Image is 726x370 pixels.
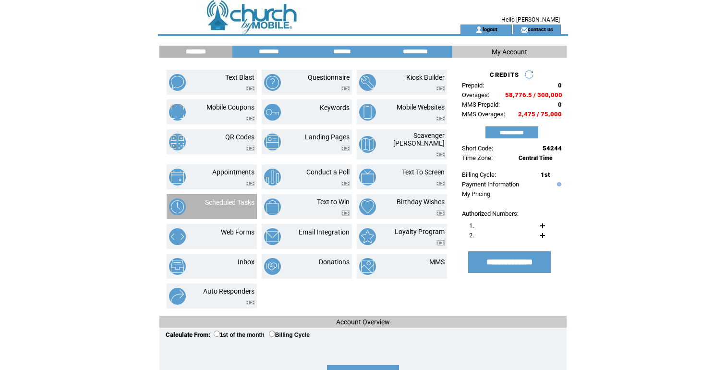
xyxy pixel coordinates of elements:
img: video.png [341,146,350,151]
a: Conduct a Poll [306,168,350,176]
span: Time Zone: [462,154,493,161]
a: Kiosk Builder [406,74,445,81]
img: video.png [436,181,445,186]
a: Mobile Coupons [206,103,254,111]
span: 1st [541,171,550,178]
img: account_icon.gif [475,26,483,34]
a: Donations [319,258,350,266]
a: Birthday Wishes [397,198,445,206]
img: video.png [436,240,445,246]
a: Landing Pages [305,133,350,141]
a: contact us [528,26,553,32]
span: 58,776.5 / 300,000 [505,91,562,99]
span: 0 [558,101,562,108]
span: 1. [469,222,474,229]
img: video.png [341,210,350,216]
img: video.png [246,146,254,151]
span: Billing Cycle: [462,171,496,178]
img: video.png [246,116,254,121]
img: kiosk-builder.png [359,74,376,91]
img: scheduled-tasks.png [169,198,186,215]
a: Appointments [212,168,254,176]
img: video.png [436,152,445,157]
img: inbox.png [169,258,186,275]
a: MMS [429,258,445,266]
img: video.png [341,86,350,91]
a: My Pricing [462,190,490,197]
img: text-blast.png [169,74,186,91]
img: keywords.png [264,104,281,121]
img: help.gif [555,182,561,186]
a: Questionnaire [308,74,350,81]
a: QR Codes [225,133,254,141]
img: text-to-win.png [264,198,281,215]
span: Hello [PERSON_NAME] [501,16,560,23]
a: Text Blast [225,74,254,81]
img: video.png [246,86,254,91]
span: MMS Prepaid: [462,101,500,108]
span: 2,475 / 75,000 [518,111,562,118]
a: Loyalty Program [395,228,445,235]
span: Authorized Numbers: [462,210,519,217]
img: appointments.png [169,169,186,185]
img: video.png [436,86,445,91]
input: Billing Cycle [269,331,275,337]
img: mobile-coupons.png [169,104,186,121]
img: video.png [436,210,445,216]
a: Scavenger [PERSON_NAME] [393,132,445,147]
a: logout [483,26,497,32]
span: Calculate From: [166,331,210,338]
img: contact_us_icon.gif [520,26,528,34]
img: donations.png [264,258,281,275]
img: birthday-wishes.png [359,198,376,215]
img: mobile-websites.png [359,104,376,121]
img: loyalty-program.png [359,228,376,245]
img: text-to-screen.png [359,169,376,185]
span: My Account [492,48,527,56]
a: Text To Screen [402,168,445,176]
span: Short Code: [462,145,493,152]
span: Central Time [519,155,553,161]
img: video.png [341,181,350,186]
img: web-forms.png [169,228,186,245]
a: Keywords [320,104,350,111]
span: 2. [469,232,474,239]
a: Auto Responders [203,287,254,295]
span: Account Overview [336,318,390,326]
input: 1st of the month [214,331,220,337]
img: video.png [246,181,254,186]
img: auto-responders.png [169,288,186,305]
img: scavenger-hunt.png [359,136,376,153]
a: Scheduled Tasks [205,198,254,206]
a: Inbox [238,258,254,266]
img: email-integration.png [264,228,281,245]
img: video.png [436,116,445,121]
img: qr-codes.png [169,134,186,150]
a: Payment Information [462,181,519,188]
span: CREDITS [490,71,519,78]
img: landing-pages.png [264,134,281,150]
span: Prepaid: [462,82,484,89]
a: Web Forms [221,228,254,236]
a: Mobile Websites [397,103,445,111]
span: 0 [558,82,562,89]
img: conduct-a-poll.png [264,169,281,185]
span: Overages: [462,91,489,99]
span: MMS Overages: [462,111,505,118]
img: video.png [246,300,254,305]
img: mms.png [359,258,376,275]
a: Text to Win [317,198,350,206]
img: questionnaire.png [264,74,281,91]
a: Email Integration [299,228,350,236]
label: 1st of the month [214,332,265,338]
span: 54244 [543,145,562,152]
label: Billing Cycle [269,332,310,338]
